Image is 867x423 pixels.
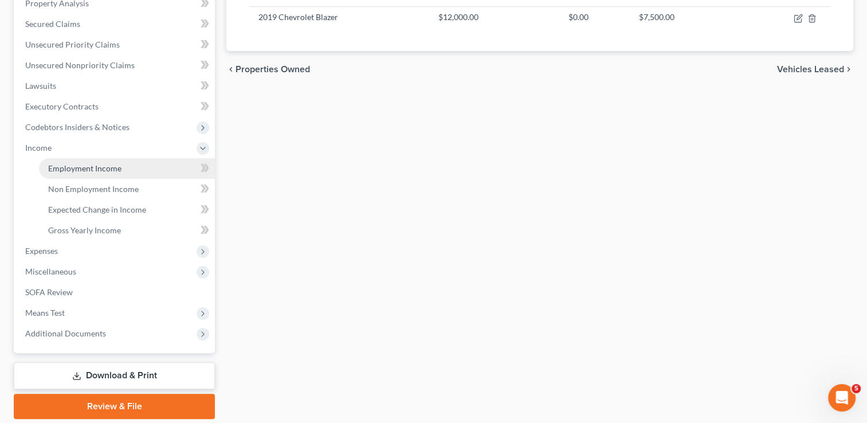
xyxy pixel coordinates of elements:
a: Employment Income [39,158,215,179]
span: Vehicles Leased [777,65,844,74]
a: Unsecured Priority Claims [16,34,215,55]
span: Employment Income [48,163,121,173]
td: $0.00 [559,6,630,28]
span: Additional Documents [25,328,106,338]
span: SOFA Review [25,287,73,297]
span: 5 [852,384,861,393]
span: Properties Owned [236,65,310,74]
span: Gross Yearly Income [48,225,121,235]
a: Unsecured Nonpriority Claims [16,55,215,76]
span: Expected Change in Income [48,205,146,214]
span: Lawsuits [25,81,56,91]
td: 2019 Chevrolet Blazer [249,6,429,28]
i: chevron_right [844,65,853,74]
a: SOFA Review [16,282,215,303]
button: Vehicles Leased chevron_right [777,65,853,74]
td: $12,000.00 [429,6,559,28]
span: Codebtors Insiders & Notices [25,122,130,132]
a: Review & File [14,394,215,419]
a: Secured Claims [16,14,215,34]
iframe: Intercom live chat [828,384,856,412]
button: chevron_left Properties Owned [226,65,310,74]
span: Means Test [25,308,65,318]
a: Gross Yearly Income [39,220,215,241]
span: Income [25,143,52,152]
span: Unsecured Priority Claims [25,40,120,49]
i: chevron_left [226,65,236,74]
a: Expected Change in Income [39,199,215,220]
a: Lawsuits [16,76,215,96]
a: Non Employment Income [39,179,215,199]
span: Non Employment Income [48,184,139,194]
a: Executory Contracts [16,96,215,117]
span: Miscellaneous [25,267,76,276]
td: $7,500.00 [630,6,746,28]
span: Secured Claims [25,19,80,29]
span: Unsecured Nonpriority Claims [25,60,135,70]
span: Expenses [25,246,58,256]
a: Download & Print [14,362,215,389]
span: Executory Contracts [25,101,99,111]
